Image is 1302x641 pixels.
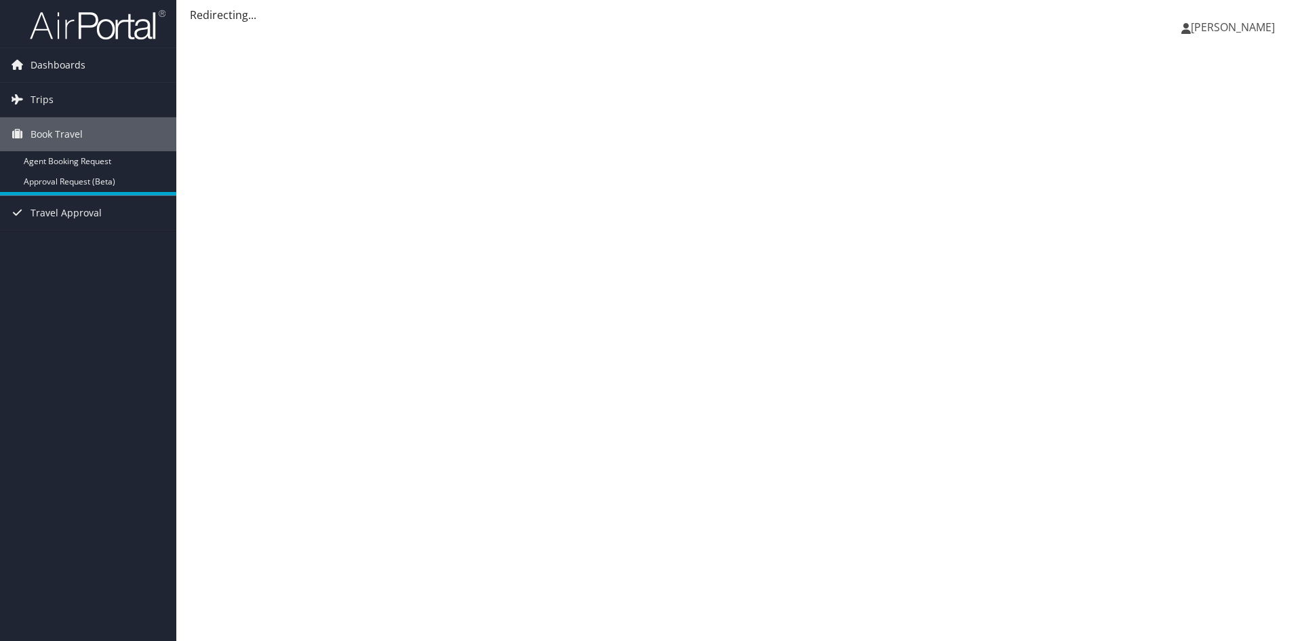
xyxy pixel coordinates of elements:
[31,117,83,151] span: Book Travel
[31,196,102,230] span: Travel Approval
[1191,20,1275,35] span: [PERSON_NAME]
[30,9,165,41] img: airportal-logo.png
[31,83,54,117] span: Trips
[31,48,85,82] span: Dashboards
[190,7,1288,23] div: Redirecting...
[1181,7,1288,47] a: [PERSON_NAME]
